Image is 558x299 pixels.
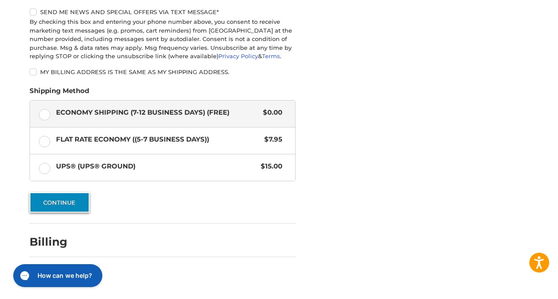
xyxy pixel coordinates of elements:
label: My billing address is the same as my shipping address. [30,68,296,75]
iframe: Gorgias live chat messenger [9,261,105,290]
h2: Billing [30,235,81,249]
span: $7.95 [260,135,282,145]
span: $0.00 [258,108,282,118]
span: UPS® (UPS® Ground) [56,161,257,172]
button: Continue [30,192,90,213]
span: Flat Rate Economy ((5-7 Business Days)) [56,135,260,145]
iframe: Google Customer Reviews [485,275,558,299]
legend: Shipping Method [30,86,89,100]
div: By checking this box and entering your phone number above, you consent to receive marketing text ... [30,18,296,61]
label: Send me news and special offers via text message* [30,8,296,15]
a: Terms [262,52,280,60]
span: Economy Shipping (7-12 Business Days) (Free) [56,108,259,118]
span: $15.00 [256,161,282,172]
a: Privacy Policy [218,52,258,60]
